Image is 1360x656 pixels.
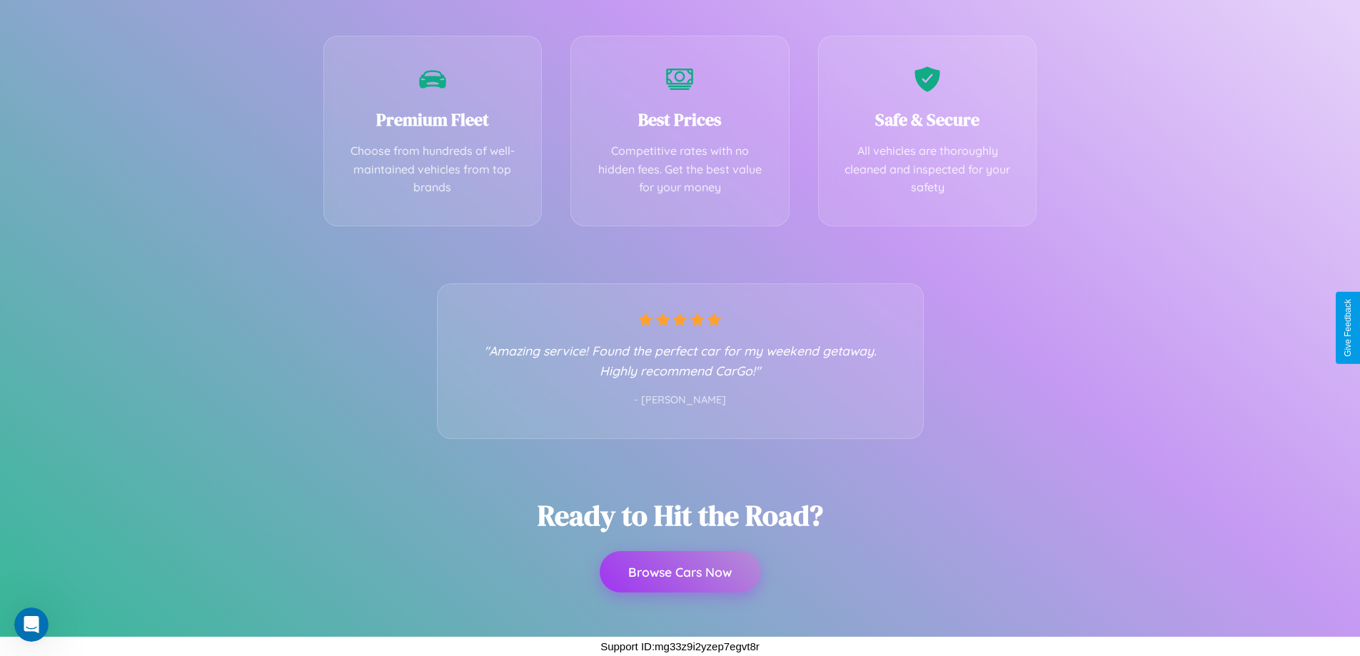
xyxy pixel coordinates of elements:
[14,607,49,642] iframe: Intercom live chat
[600,551,760,592] button: Browse Cars Now
[1343,299,1353,357] div: Give Feedback
[538,496,823,535] h2: Ready to Hit the Road?
[840,142,1015,197] p: All vehicles are thoroughly cleaned and inspected for your safety
[593,108,767,131] h3: Best Prices
[840,108,1015,131] h3: Safe & Secure
[466,340,895,380] p: "Amazing service! Found the perfect car for my weekend getaway. Highly recommend CarGo!"
[600,637,760,656] p: Support ID: mg33z9i2yzep7egvt8r
[593,142,767,197] p: Competitive rates with no hidden fees. Get the best value for your money
[466,391,895,410] p: - [PERSON_NAME]
[346,108,520,131] h3: Premium Fleet
[346,142,520,197] p: Choose from hundreds of well-maintained vehicles from top brands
